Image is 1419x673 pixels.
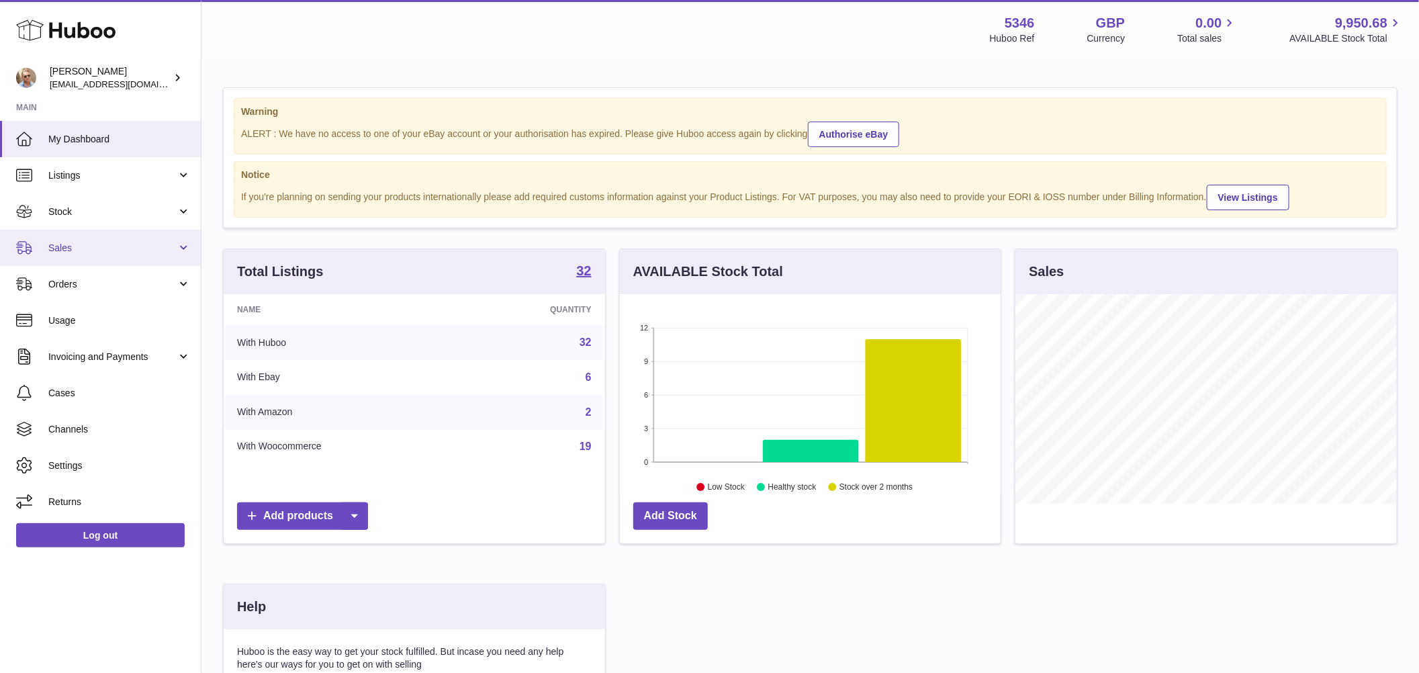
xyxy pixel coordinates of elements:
span: Sales [48,242,177,255]
span: Returns [48,496,191,508]
a: Authorise eBay [808,122,900,147]
div: Currency [1087,32,1126,45]
span: Usage [48,314,191,327]
td: With Woocommerce [224,429,460,464]
strong: 32 [576,264,591,277]
text: 12 [640,324,648,332]
h3: Sales [1029,263,1064,281]
th: Quantity [460,294,604,325]
text: 9 [644,357,648,365]
a: Add Stock [633,502,708,530]
span: 9,950.68 [1335,14,1387,32]
span: Settings [48,459,191,472]
text: 0 [644,458,648,466]
a: 19 [580,441,592,452]
a: 32 [576,264,591,280]
span: AVAILABLE Stock Total [1289,32,1403,45]
a: 9,950.68 AVAILABLE Stock Total [1289,14,1403,45]
span: My Dashboard [48,133,191,146]
span: [EMAIL_ADDRESS][DOMAIN_NAME] [50,79,197,89]
span: Cases [48,387,191,400]
a: 2 [586,406,592,418]
span: Invoicing and Payments [48,351,177,363]
td: With Huboo [224,325,460,360]
h3: Total Listings [237,263,324,281]
span: Orders [48,278,177,291]
text: Stock over 2 months [839,483,913,492]
strong: Notice [241,169,1379,181]
h3: Help [237,598,266,616]
img: support@radoneltd.co.uk [16,68,36,88]
a: 0.00 Total sales [1177,14,1237,45]
h3: AVAILABLE Stock Total [633,263,783,281]
span: Listings [48,169,177,182]
a: 32 [580,336,592,348]
span: Total sales [1177,32,1237,45]
strong: 5346 [1005,14,1035,32]
div: Huboo Ref [990,32,1035,45]
text: 3 [644,424,648,433]
td: With Amazon [224,395,460,430]
text: 6 [644,391,648,399]
strong: GBP [1096,14,1125,32]
div: [PERSON_NAME] [50,65,171,91]
span: Stock [48,206,177,218]
div: ALERT : We have no access to one of your eBay account or your authorisation has expired. Please g... [241,120,1379,147]
td: With Ebay [224,360,460,395]
strong: Warning [241,105,1379,118]
p: Huboo is the easy way to get your stock fulfilled. But incase you need any help here's our ways f... [237,645,592,671]
a: 6 [586,371,592,383]
span: Channels [48,423,191,436]
text: Low Stock [708,483,745,492]
a: Add products [237,502,368,530]
div: If you're planning on sending your products internationally please add required customs informati... [241,183,1379,210]
th: Name [224,294,460,325]
a: View Listings [1207,185,1289,210]
a: Log out [16,523,185,547]
span: 0.00 [1196,14,1222,32]
text: Healthy stock [768,483,817,492]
